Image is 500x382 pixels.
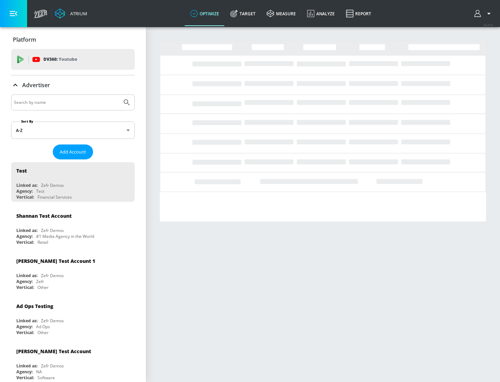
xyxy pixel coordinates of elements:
[16,233,33,239] div: Agency:
[11,30,135,49] div: Platform
[11,252,135,292] div: [PERSON_NAME] Test Account 1Linked as:Zefr DemosAgency:ZefrVertical:Other
[16,284,34,290] div: Vertical:
[36,279,44,284] div: Zefr
[16,213,72,219] div: Shannan Test Account
[41,363,64,369] div: Zefr Demos
[59,56,77,63] p: Youtube
[16,167,27,174] div: Test
[11,122,135,139] div: A-Z
[16,194,34,200] div: Vertical:
[16,324,33,330] div: Agency:
[340,1,377,26] a: Report
[16,258,95,264] div: [PERSON_NAME] Test Account 1
[16,348,91,355] div: [PERSON_NAME] Test Account
[36,188,44,194] div: Test
[11,75,135,95] div: Advertiser
[37,375,55,381] div: Software
[41,182,64,188] div: Zefr Demos
[16,182,37,188] div: Linked as:
[55,8,87,19] a: Atrium
[16,303,53,309] div: Ad Ops Testing
[14,98,119,107] input: Search by name
[16,227,37,233] div: Linked as:
[11,49,135,70] div: DV360: Youtube
[37,239,48,245] div: Retail
[16,273,37,279] div: Linked as:
[11,162,135,202] div: TestLinked as:Zefr DemosAgency:TestVertical:Financial Services
[16,318,37,324] div: Linked as:
[37,194,72,200] div: Financial Services
[16,369,33,375] div: Agency:
[36,233,94,239] div: #1 Media Agency in the World
[16,363,37,369] div: Linked as:
[37,284,49,290] div: Other
[20,119,35,124] label: Sort By
[67,10,87,17] div: Atrium
[16,188,33,194] div: Agency:
[16,239,34,245] div: Vertical:
[301,1,340,26] a: Analyze
[41,318,64,324] div: Zefr Demos
[22,81,50,89] p: Advertiser
[261,1,301,26] a: measure
[13,36,36,43] p: Platform
[16,330,34,335] div: Vertical:
[43,56,77,63] p: DV360:
[16,375,34,381] div: Vertical:
[41,227,64,233] div: Zefr Demos
[53,144,93,159] button: Add Account
[11,298,135,337] div: Ad Ops TestingLinked as:Zefr DemosAgency:Ad OpsVertical:Other
[225,1,261,26] a: Target
[60,148,86,156] span: Add Account
[16,279,33,284] div: Agency:
[41,273,64,279] div: Zefr Demos
[36,369,42,375] div: NA
[11,207,135,247] div: Shannan Test AccountLinked as:Zefr DemosAgency:#1 Media Agency in the WorldVertical:Retail
[185,1,225,26] a: optimize
[483,23,493,27] span: v 4.25.4
[37,330,49,335] div: Other
[36,324,50,330] div: Ad Ops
